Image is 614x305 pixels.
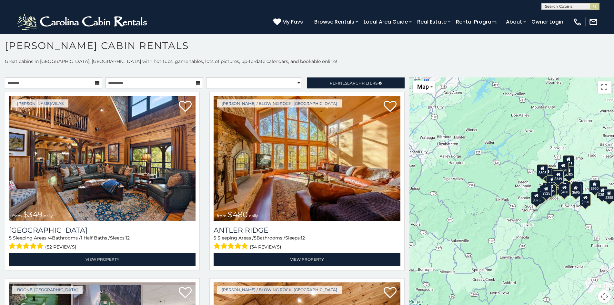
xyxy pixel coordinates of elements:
[384,286,397,300] a: Add to favorites
[282,18,303,26] span: My Favs
[563,155,574,167] div: $525
[214,226,400,235] a: Antler Ridge
[214,96,400,221] img: Antler Ridge
[9,253,196,266] a: View Property
[9,96,196,221] a: Diamond Creek Lodge from $349 daily
[570,184,581,196] div: $695
[537,164,548,176] div: $305
[12,286,83,294] a: Boone, [GEOGRAPHIC_DATA]
[551,168,562,181] div: $565
[228,210,248,219] span: $480
[573,17,582,26] img: phone-regular-white.png
[12,99,68,107] a: [PERSON_NAME]/Vilas
[537,188,548,200] div: $330
[547,175,558,188] div: $410
[589,180,600,192] div: $930
[12,213,22,218] span: from
[414,16,450,27] a: Real Estate
[552,180,563,192] div: $225
[307,77,404,88] a: RefineSearchFilters
[44,213,53,218] span: daily
[541,185,552,197] div: $325
[81,235,110,241] span: 1 Half Baths /
[214,235,400,251] div: Sleeping Areas / Bathrooms / Sleeps:
[384,100,397,114] a: Add to favorites
[217,286,342,294] a: [PERSON_NAME] / Blowing Rock, [GEOGRAPHIC_DATA]
[345,81,362,86] span: Search
[217,213,226,218] span: from
[9,235,12,241] span: 5
[552,172,563,184] div: $210
[528,16,567,27] a: Owner Login
[126,235,130,241] span: 12
[531,192,542,204] div: $375
[589,17,598,26] img: mail-regular-white.png
[558,161,569,174] div: $320
[453,16,500,27] a: Rental Program
[250,243,281,251] span: (34 reviews)
[9,235,196,251] div: Sleeping Areas / Bathrooms / Sleeps:
[598,81,611,94] button: Toggle fullscreen view
[503,16,525,27] a: About
[553,170,564,183] div: $349
[217,99,342,107] a: [PERSON_NAME] / Blowing Rock, [GEOGRAPHIC_DATA]
[580,193,591,206] div: $350
[179,100,192,114] a: Add to favorites
[23,210,43,219] span: $349
[214,235,216,241] span: 5
[214,253,400,266] a: View Property
[598,290,611,303] button: Map camera controls
[572,181,583,194] div: $380
[417,83,429,90] span: Map
[9,226,196,235] a: [GEOGRAPHIC_DATA]
[9,226,196,235] h3: Diamond Creek Lodge
[559,180,570,192] div: $395
[563,166,574,178] div: $250
[214,96,400,221] a: Antler Ridge from $480 daily
[273,18,305,26] a: My Favs
[559,184,570,196] div: $480
[45,243,76,251] span: (52 reviews)
[413,81,435,93] button: Change map style
[254,235,257,241] span: 5
[9,96,196,221] img: Diamond Creek Lodge
[311,16,357,27] a: Browse Rentals
[301,235,305,241] span: 12
[49,235,52,241] span: 4
[330,81,377,86] span: Refine Filters
[546,182,557,195] div: $395
[360,16,411,27] a: Local Area Guide
[16,12,150,32] img: White-1-2.png
[597,186,608,198] div: $355
[249,213,258,218] span: daily
[179,286,192,300] a: Add to favorites
[559,184,569,196] div: $315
